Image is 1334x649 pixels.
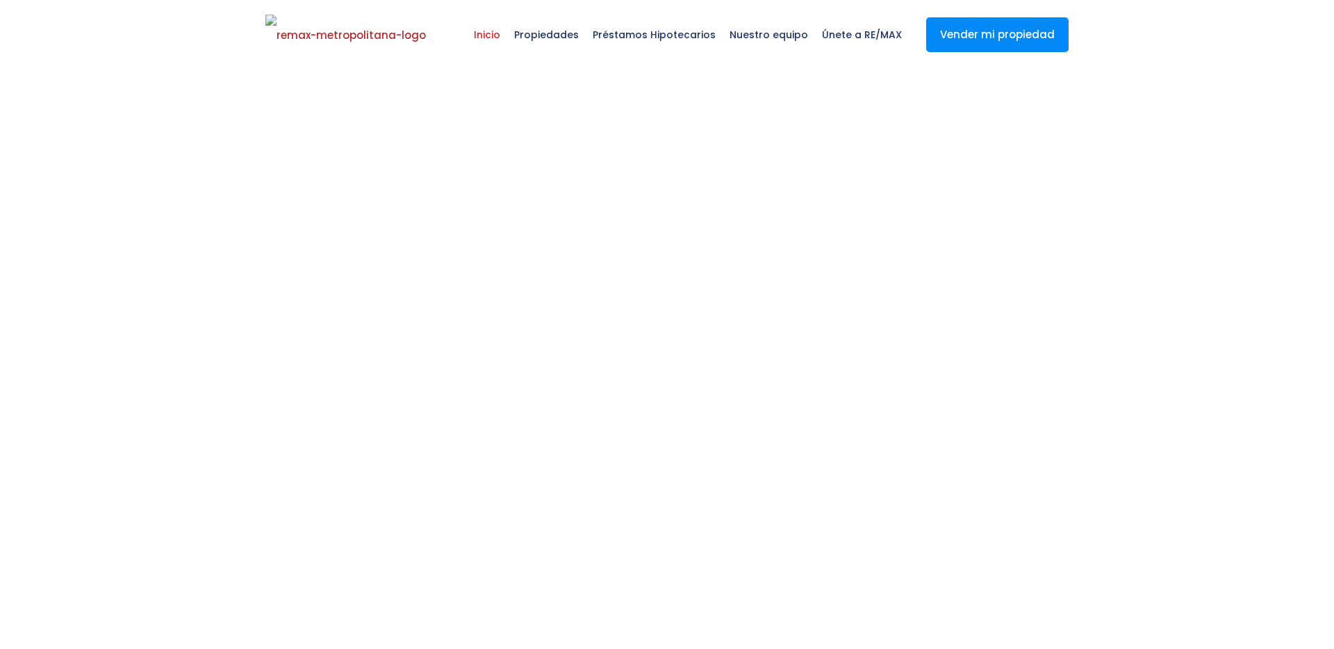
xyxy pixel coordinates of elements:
[815,14,909,56] span: Únete a RE/MAX
[265,15,426,56] img: remax-metropolitana-logo
[723,14,815,56] span: Nuestro equipo
[507,14,586,56] span: Propiedades
[926,17,1069,52] a: Vender mi propiedad
[467,14,507,56] span: Inicio
[586,14,723,56] span: Préstamos Hipotecarios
